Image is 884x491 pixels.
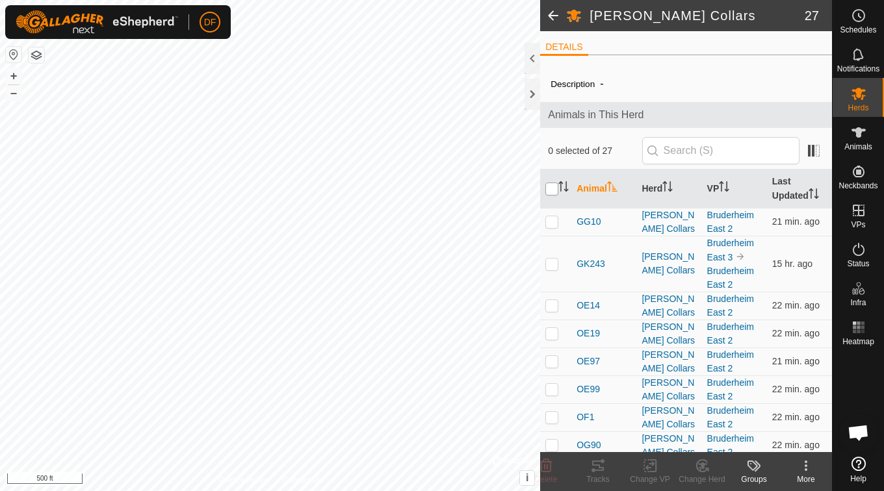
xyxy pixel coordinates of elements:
[838,182,877,190] span: Neckbands
[767,170,832,208] th: Last Updated
[848,104,868,112] span: Herds
[624,473,676,485] div: Change VP
[6,85,21,101] button: –
[707,433,754,457] a: Bruderheim East 2
[707,266,754,290] a: Bruderheim East 2
[577,257,605,271] span: GK243
[805,6,819,25] span: 27
[772,258,812,269] span: Oct 12, 2025, 9:36 PM
[642,348,696,375] div: [PERSON_NAME] Collars
[772,216,820,227] span: Oct 13, 2025, 12:37 PM
[735,251,746,262] img: to
[707,321,754,346] a: Bruderheim East 2
[780,473,832,485] div: More
[283,474,321,486] a: Contact Us
[29,47,44,63] button: Map Layers
[847,260,869,268] span: Status
[520,471,534,485] button: i
[707,405,754,429] a: Bruderheim East 2
[728,473,780,485] div: Groups
[851,221,865,229] span: VPs
[642,404,696,431] div: [PERSON_NAME] Collars
[839,413,878,452] div: Open chat
[707,377,754,401] a: Bruderheim East 2
[850,475,866,483] span: Help
[6,47,21,62] button: Reset Map
[595,73,608,94] span: -
[548,107,824,123] span: Animals in This Herd
[642,137,799,164] input: Search (S)
[590,8,805,23] h2: [PERSON_NAME] Collars
[572,473,624,485] div: Tracks
[707,238,754,262] a: Bruderheim East 3
[702,170,767,208] th: VP
[558,183,569,194] p-sorticon: Activate to sort
[842,338,874,346] span: Heatmap
[642,292,696,320] div: [PERSON_NAME] Collars
[607,183,617,194] p-sorticon: Activate to sort
[6,68,21,84] button: +
[577,299,600,312] span: OE14
[642,320,696,347] div: [PERSON_NAME] Collars
[526,472,528,483] span: i
[577,355,600,368] span: OE97
[642,208,696,236] div: [PERSON_NAME] Collars
[662,183,673,194] p-sorticon: Activate to sort
[540,40,588,56] li: DETAILS
[837,65,879,73] span: Notifications
[844,143,872,151] span: Animals
[707,349,754,373] a: Bruderheim East 2
[548,144,642,158] span: 0 selected of 27
[772,328,820,338] span: Oct 13, 2025, 12:36 PM
[577,215,601,229] span: GG10
[772,356,820,366] span: Oct 13, 2025, 12:37 PM
[551,79,595,89] label: Description
[535,475,558,484] span: Delete
[642,432,696,459] div: [PERSON_NAME] Collars
[577,383,600,396] span: OE99
[833,451,884,488] a: Help
[707,294,754,318] a: Bruderheim East 2
[707,210,754,234] a: Bruderheim East 2
[636,170,701,208] th: Herd
[219,474,268,486] a: Privacy Policy
[840,26,876,34] span: Schedules
[772,384,820,394] span: Oct 13, 2025, 12:36 PM
[577,327,600,340] span: OE19
[642,250,696,277] div: [PERSON_NAME] Collars
[850,299,866,307] span: Infra
[719,183,729,194] p-sorticon: Activate to sort
[642,376,696,403] div: [PERSON_NAME] Collars
[772,412,820,422] span: Oct 13, 2025, 12:36 PM
[809,190,819,201] p-sorticon: Activate to sort
[571,170,636,208] th: Animal
[772,300,820,310] span: Oct 13, 2025, 12:35 PM
[204,16,216,29] span: DF
[577,410,594,424] span: OF1
[16,10,178,34] img: Gallagher Logo
[772,440,820,450] span: Oct 13, 2025, 12:36 PM
[676,473,728,485] div: Change Herd
[577,438,601,452] span: OG90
